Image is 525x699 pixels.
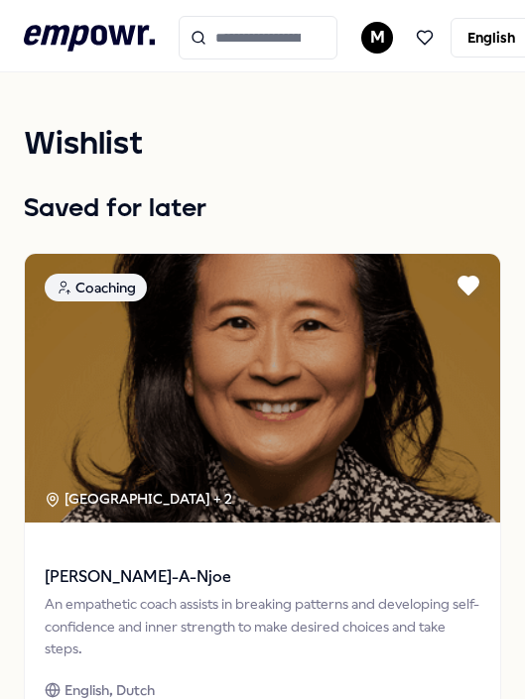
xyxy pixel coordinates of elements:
[25,254,500,523] img: package image
[361,22,393,54] button: M
[179,16,337,59] input: Search for products, categories or subcategories
[24,189,501,229] h1: Saved for later
[24,120,501,170] h1: Wishlist
[45,274,147,301] div: Coaching
[45,593,480,659] div: An empathetic coach assists in breaking patterns and developing self-confidence and inner strengt...
[45,564,480,590] span: [PERSON_NAME]-A-Njoe
[45,488,232,510] div: [GEOGRAPHIC_DATA] + 2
